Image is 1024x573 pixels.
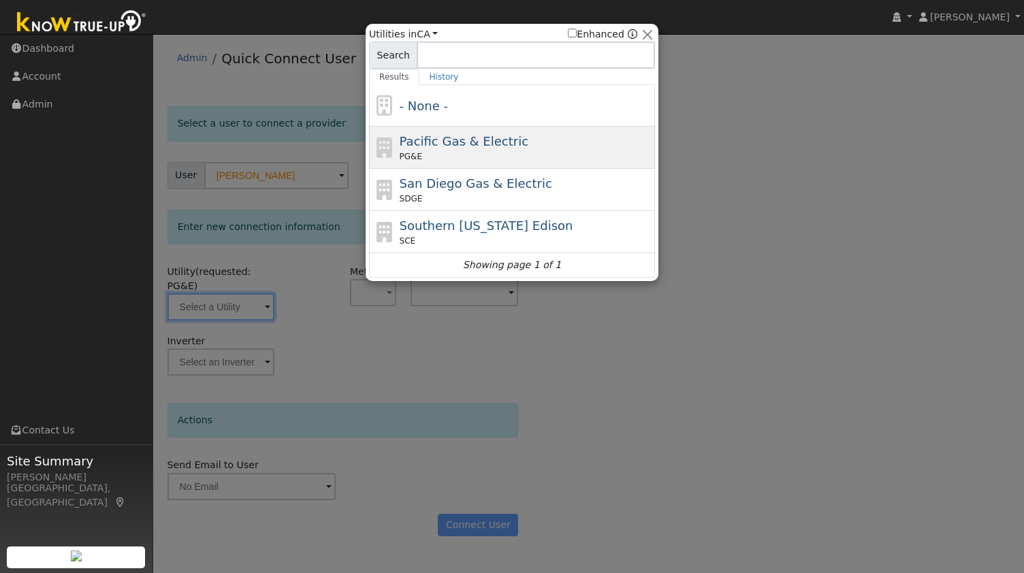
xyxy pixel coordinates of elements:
[400,218,573,233] span: Southern [US_STATE] Edison
[71,551,82,561] img: retrieve
[419,69,469,85] a: History
[417,29,438,39] a: CA
[369,42,417,69] span: Search
[400,134,528,148] span: Pacific Gas & Electric
[568,27,637,42] span: Show enhanced providers
[400,235,416,247] span: SCE
[400,176,552,191] span: San Diego Gas & Electric
[400,150,422,163] span: PG&E
[369,69,419,85] a: Results
[7,452,146,470] span: Site Summary
[568,27,624,42] label: Enhanced
[7,470,146,485] div: [PERSON_NAME]
[930,12,1010,22] span: [PERSON_NAME]
[114,497,127,508] a: Map
[400,99,448,113] span: - None -
[628,29,637,39] a: Enhanced Providers
[463,258,561,272] i: Showing page 1 of 1
[568,29,577,37] input: Enhanced
[400,193,423,205] span: SDGE
[10,7,153,38] img: Know True-Up
[7,481,146,510] div: [GEOGRAPHIC_DATA], [GEOGRAPHIC_DATA]
[369,27,438,42] span: Utilities in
